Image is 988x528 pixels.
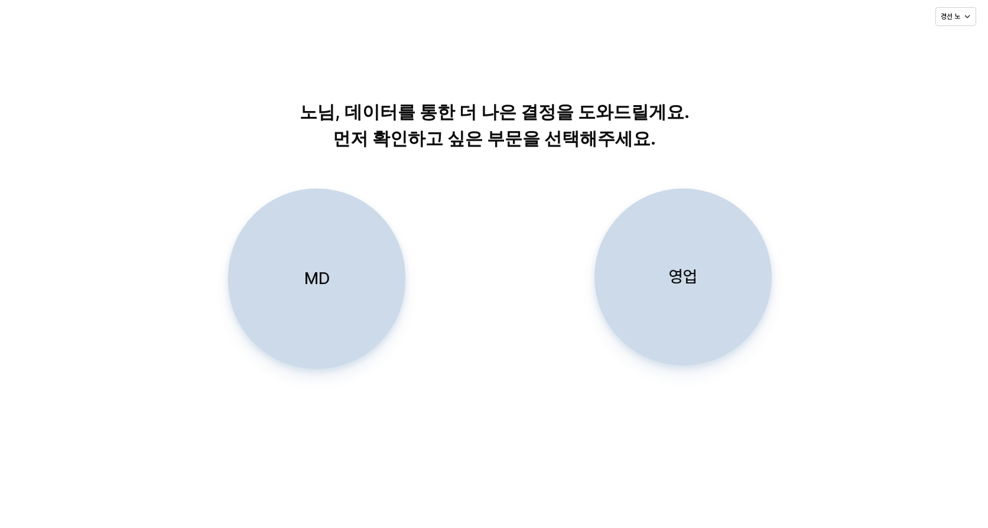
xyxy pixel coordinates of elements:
[304,268,330,289] p: MD
[669,266,697,288] p: 영업
[193,99,796,152] p: 노님, 데이터를 통한 더 나은 결정을 도와드릴게요. 먼저 확인하고 싶은 부문을 선택해주세요.
[935,7,976,26] button: 경선 노
[594,188,772,366] button: 영업
[228,188,405,369] button: MD
[941,12,960,21] p: 경선 노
